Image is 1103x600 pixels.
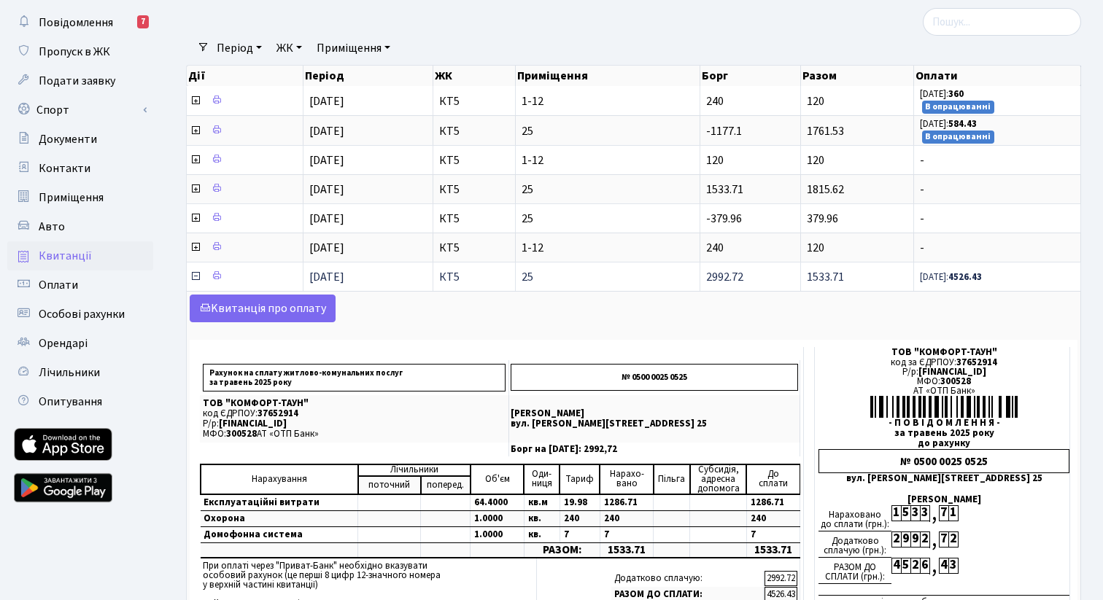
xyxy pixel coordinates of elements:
td: 7 [600,526,653,542]
div: [PERSON_NAME] [818,495,1069,504]
span: [DATE] [309,123,344,139]
span: 25 [522,125,694,137]
span: Повідомлення [39,15,113,31]
td: Об'єм [471,464,524,494]
small: В опрацюванні [922,101,995,114]
td: 64.4000 [471,494,524,511]
span: 1-12 [522,96,694,107]
p: Рахунок на сплату житлово-комунальних послуг за травень 2025 року [203,364,506,391]
span: КТ5 [439,155,510,166]
div: ТОВ "КОМФОРТ-ТАУН" [818,348,1069,357]
p: код ЄДРПОУ: [203,409,506,418]
span: Квитанції [39,248,92,264]
span: 37652914 [258,407,298,420]
span: [DATE] [309,211,344,227]
span: Пропуск в ЖК [39,44,110,60]
th: Дії [187,66,303,86]
span: Лічильники [39,365,100,381]
td: кв. [524,510,560,526]
td: Охорона [201,510,358,526]
span: - [920,184,1075,195]
a: Оплати [7,270,153,300]
a: Контакти [7,154,153,183]
td: 7 [560,526,600,542]
span: КТ5 [439,271,510,283]
td: 1.0000 [471,510,524,526]
span: - [920,242,1075,254]
div: , [929,531,939,548]
td: 240 [746,510,800,526]
div: за травень 2025 року [818,429,1069,438]
div: МФО: [818,377,1069,386]
div: 2 [920,531,929,548]
span: Подати заявку [39,73,115,89]
td: Додатково сплачую: [611,571,764,586]
span: - [920,155,1075,166]
a: Подати заявку [7,66,153,96]
div: 1 [948,505,958,521]
p: Р/р: [203,419,506,429]
td: 240 [600,510,653,526]
a: Повідомлення7 [7,8,153,37]
td: 1533.71 [746,542,800,558]
div: 7 [137,15,149,28]
a: Період [211,36,268,61]
td: 1286.71 [600,494,653,511]
th: Борг [700,66,800,86]
span: Оплати [39,277,78,293]
div: 4 [939,558,948,574]
p: вул. [PERSON_NAME][STREET_ADDRESS] 25 [511,419,798,429]
a: Лічильники [7,358,153,387]
span: КТ5 [439,213,510,225]
span: [FINANCIAL_ID] [918,365,986,378]
td: Тариф [560,464,600,494]
a: Особові рахунки [7,300,153,329]
span: 120 [807,93,824,109]
a: Пропуск в ЖК [7,37,153,66]
span: КТ5 [439,125,510,137]
span: КТ5 [439,184,510,195]
div: 9 [901,531,910,548]
div: , [929,558,939,574]
div: код за ЄДРПОУ: [818,358,1069,367]
a: Приміщення [7,183,153,212]
div: 3 [948,558,958,574]
td: Пільга [654,464,690,494]
span: 240 [706,93,724,109]
span: Документи [39,131,97,147]
small: [DATE]: [920,117,977,130]
a: Опитування [7,387,153,416]
td: 19.98 [560,494,600,511]
b: 360 [948,87,964,101]
div: 9 [910,531,920,548]
span: [FINANCIAL_ID] [219,417,287,430]
p: Борг на [DATE]: 2992,72 [511,445,798,454]
span: Опитування [39,394,102,410]
span: 379.96 [807,211,838,227]
div: РАЗОМ ДО СПЛАТИ (грн.): [818,558,891,584]
div: 3 [920,505,929,521]
th: Оплати [914,66,1081,86]
td: кв.м [524,494,560,511]
span: 2992.72 [706,269,743,285]
a: ЖК [271,36,308,61]
div: 2 [891,531,901,548]
span: 1-12 [522,242,694,254]
span: [DATE] [309,152,344,168]
div: 5 [901,558,910,574]
td: РАЗОМ: [524,542,600,558]
span: 300528 [940,375,971,388]
td: Домофонна система [201,526,358,542]
span: Авто [39,219,65,235]
b: 4526.43 [948,270,982,284]
span: [DATE] [309,93,344,109]
span: 1533.71 [807,269,844,285]
td: Нарахування [201,464,358,494]
span: 1815.62 [807,182,844,198]
b: 584.43 [948,117,977,130]
td: Лічильники [358,464,471,476]
td: Оди- ниця [524,464,560,494]
div: 7 [939,531,948,548]
span: -1177.1 [706,123,742,139]
p: МФО: АТ «ОТП Банк» [203,429,506,439]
